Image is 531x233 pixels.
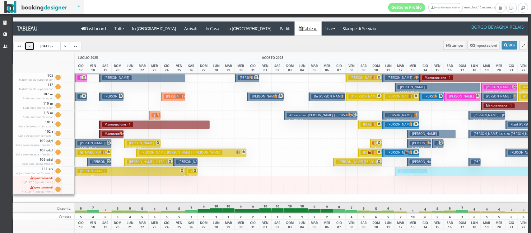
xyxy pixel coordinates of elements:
[259,63,272,73] div: VEN 01
[432,139,444,148] button: [PERSON_NAME][US_STATE] | [PERSON_NAME] € 479.11
[468,111,505,120] button: [PERSON_NAME] | [PERSON_NAME] € 1170.00 3 notti
[15,139,54,147] span: 109 qdpl
[336,159,419,164] h3: [PERSON_NAME] [PERSON_NAME] | [PERSON_NAME]
[431,63,444,73] div: VEN 15
[361,127,380,137] p: € 683.89
[142,165,152,169] small: 4 notti
[468,63,481,73] div: LUN 18
[75,74,87,83] button: [PERSON_NAME] [PERSON_NAME] | [PERSON_NAME] € 370.00
[14,92,54,102] span: 107 m
[398,85,427,89] h3: [PERSON_NAME]
[435,146,442,166] p: € 479.11
[398,169,427,174] h3: [PERSON_NAME]
[471,159,501,164] h3: [PERSON_NAME]
[372,141,376,145] img: room-undefined.png
[385,127,417,132] p: € 953.63
[77,94,135,99] h3: [PERSON_NAME] | [PERSON_NAME]
[447,94,476,99] h3: [PERSON_NAME]
[77,155,109,160] p: € 686.16
[295,21,322,36] a: Tableau
[287,113,364,117] h3: Albororosso [PERSON_NAME] | [PERSON_NAME]
[398,90,479,95] p: € 3023.00
[198,203,210,213] div: 9
[164,99,184,109] p: € 0.00
[110,21,128,36] a: Tutte
[407,158,432,167] button: [PERSON_NAME] € 1326.40 2 notti
[382,120,419,129] button: [PERSON_NAME] [PERSON_NAME] | [PERSON_NAME] ([PERSON_NAME]) [PERSON_NAME] € 953.63 3 notti
[357,63,370,73] div: SAB 09
[102,99,122,109] p: € 496.85
[273,94,277,98] img: room-undefined.png
[488,137,498,141] small: 7 notti
[461,100,472,104] small: 3 notti
[161,63,173,73] div: GIO 24
[124,63,137,73] div: LUN 21
[19,78,54,86] small: Matrimoniale superior con terrazza
[468,41,500,50] button: Impostazioni
[512,94,517,98] img: room-undefined.png
[198,63,210,73] div: DOM 27
[14,83,54,92] span: 112
[443,41,465,50] button: Stampa
[92,156,103,160] small: 4 notti
[340,94,344,98] img: room-undefined.png
[493,63,505,73] div: MER 20
[161,203,173,213] div: 5
[188,169,324,174] h3: VAN DEN [DEMOGRAPHIC_DATA] [PERSON_NAME] | Van Den Oetelaar [PERSON_NAME]
[382,63,395,73] div: LUN 11
[21,158,54,166] span: 106 qdpl
[345,63,358,73] div: VEN 08
[488,119,498,123] small: 3 notti
[101,150,105,154] img: room-undefined.png
[124,158,173,167] button: [PERSON_NAME] LOTTA | [PERSON_NAME] € 871.57 4 notti
[75,167,185,176] button: [PERSON_NAME] € 2509.20 14 notti
[119,131,123,136] img: room-undefined.png
[410,146,430,156] p: € 499.00
[373,146,380,166] p: € 200.20
[99,74,185,83] button: [PERSON_NAME] € 1140.50 7 notti
[94,174,106,178] small: 14 notti
[22,180,54,184] small: * JOLLY * (spostamenti)
[14,111,54,120] span: 113 m
[60,42,70,50] a: >
[408,150,413,154] img: room-undefined.png
[18,125,53,132] small: Suite Deluxe con terrazza - Tripla
[361,122,444,127] h3: [PERSON_NAME] [PERSON_NAME] | [PERSON_NAME]
[414,113,418,117] img: room-undefined.png
[77,146,109,151] p: € 874.87
[471,113,529,117] h3: [PERSON_NAME] | [PERSON_NAME]
[102,94,132,99] h3: [PERSON_NAME]
[124,139,161,148] button: [PERSON_NAME] [PERSON_NAME] | [PERSON_NAME] € 606.22 3 notti
[173,158,198,167] button: [PERSON_NAME] € 995.30 2 notti
[136,203,149,213] div: 5
[102,122,133,127] h3: Manutenzione - 1
[408,94,413,98] img: room-undefined.png
[502,41,517,50] button: Filtri
[247,63,259,73] div: GIO 31
[90,159,145,164] h3: [PERSON_NAME] [PERSON_NAME]
[311,94,374,99] h3: De [PERSON_NAME] | [PERSON_NAME]
[348,81,380,86] p: € 511.72
[23,97,54,104] small: Suite matrimoniale con terrazza
[371,150,376,154] img: room-undefined.png
[14,167,54,176] span: 111 six
[518,63,530,73] div: VEN 22
[382,111,419,120] button: [PERSON_NAME] € 777.00 3 notti
[447,99,479,104] p: € 660.00
[346,74,382,83] button: [PERSON_NAME] | [PERSON_NAME] € 511.72 3 notti
[264,100,275,104] small: 3 notti
[127,146,159,151] p: € 606.22
[14,102,54,111] span: 110 m
[99,92,124,101] button: [PERSON_NAME] € 496.85 2 notti
[400,81,410,85] small: 3 notti
[250,99,282,104] p: € 488.42
[363,100,374,104] small: 3 notti
[435,141,509,145] h3: [PERSON_NAME][US_STATE] | [PERSON_NAME]
[363,81,374,85] small: 3 notti
[249,75,253,79] img: room-undefined.png
[348,99,380,104] p: € 688.72
[75,92,87,101] button: [PERSON_NAME] | [PERSON_NAME] € 567.00
[484,94,513,99] h3: [PERSON_NAME]
[395,83,481,92] button: [PERSON_NAME] € 3023.00 7 notti
[14,120,54,130] span: 101 t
